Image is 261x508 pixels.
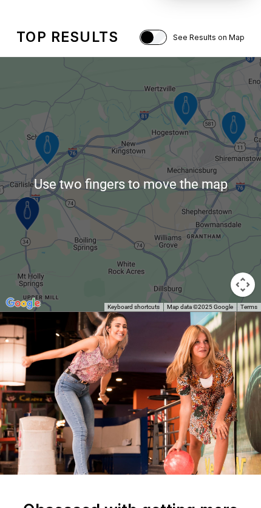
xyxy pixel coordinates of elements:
[214,108,254,151] gmp-advanced-marker: Trindle Bowl
[3,296,43,311] img: Google
[27,128,68,171] gmp-advanced-marker: Strike Zone Bowling Center
[167,303,233,310] span: Map data ©2025 Google
[7,194,48,236] gmp-advanced-marker: Midway Bowling - Carlisle
[173,33,245,42] span: See Results on Map
[140,30,167,45] input: See Results on Map
[16,29,118,46] div: Top results
[240,303,257,310] a: Terms (opens in new tab)
[107,303,160,311] button: Keyboard shortcuts
[166,89,206,131] gmp-advanced-marker: ABC West Lanes and Lounge
[231,273,255,297] button: Map camera controls
[3,296,43,311] a: Open this area in Google Maps (opens a new window)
